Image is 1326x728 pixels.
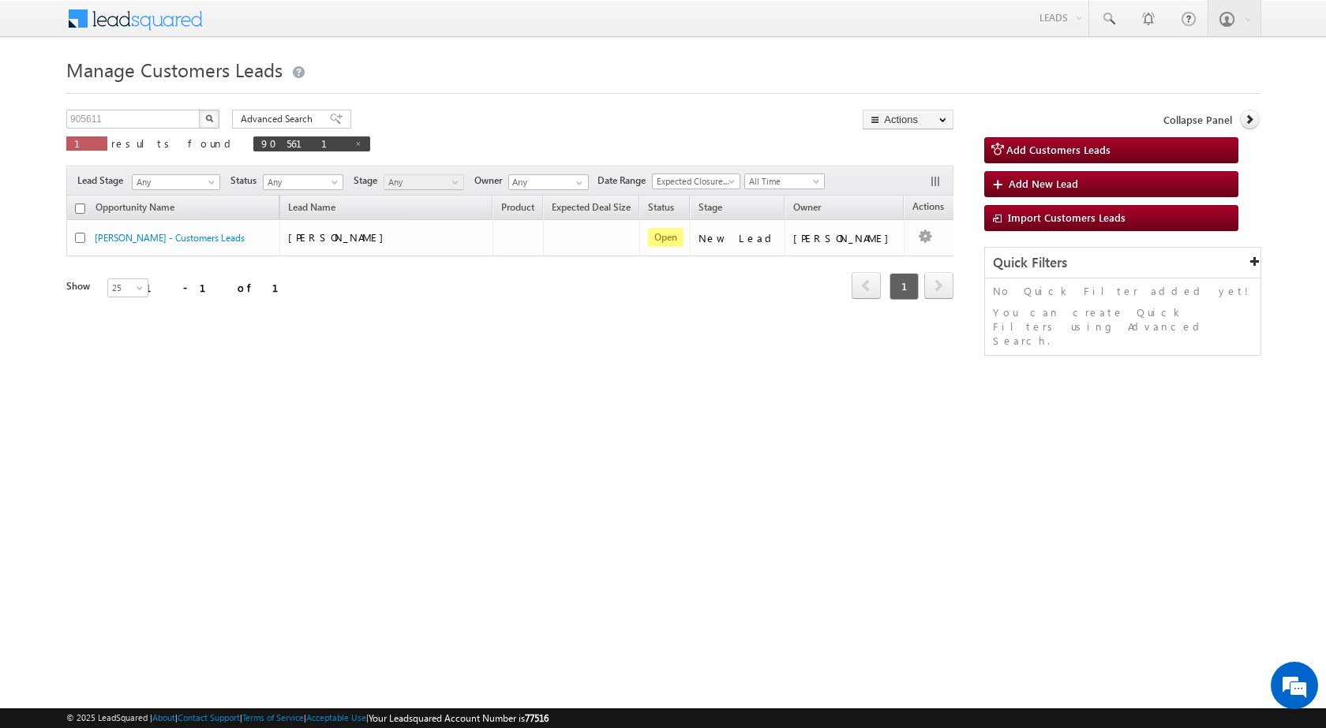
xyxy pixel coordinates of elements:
span: © 2025 LeadSquared | | | | | [66,711,549,726]
span: 905611 [261,136,346,150]
button: Actions [863,110,953,129]
input: Check all records [75,203,85,214]
img: Search [205,114,213,122]
p: You can create Quick Filters using Advanced Search. [993,305,1253,348]
a: Opportunity Name [88,199,182,219]
a: About [152,712,175,722]
a: Show All Items [567,175,587,191]
span: Add Customers Leads [1006,143,1111,156]
input: Type to Search [508,174,589,190]
span: Any [133,175,215,189]
span: Status [230,174,263,188]
span: Manage Customers Leads [66,57,283,82]
div: Quick Filters [985,248,1260,278]
span: All Time [745,174,820,189]
span: Owner [474,174,508,188]
a: Status [640,199,682,219]
a: Contact Support [178,712,240,722]
span: Expected Closure Date [653,174,735,189]
a: prev [852,274,881,299]
span: Lead Stage [77,174,129,188]
span: Your Leadsquared Account Number is [369,712,549,724]
div: [PERSON_NAME] [793,231,897,245]
p: No Quick Filter added yet! [993,284,1253,298]
span: 77516 [525,712,549,724]
a: Any [263,174,343,190]
a: Stage [691,199,730,219]
span: Any [384,175,459,189]
span: Stage [699,201,722,213]
div: New Lead [699,231,777,245]
a: Expected Deal Size [544,199,639,219]
a: Terms of Service [242,712,304,722]
span: 1 [74,136,99,150]
span: Open [648,228,684,247]
span: Add New Lead [1009,177,1078,190]
span: next [924,272,953,299]
span: Collapse Panel [1163,113,1232,127]
span: Import Customers Leads [1008,211,1126,224]
a: Expected Closure Date [652,174,740,189]
a: next [924,274,953,299]
span: Advanced Search [241,112,317,126]
span: Product [501,201,534,213]
a: Any [132,174,220,190]
span: results found [111,136,237,150]
span: Actions [905,198,952,218]
span: Stage [354,174,384,188]
div: 1 - 1 of 1 [145,278,298,297]
a: All Time [744,174,825,189]
span: [PERSON_NAME] [288,230,391,244]
span: Date Range [597,174,652,188]
span: prev [852,272,881,299]
span: 25 [108,281,150,295]
a: [PERSON_NAME] - Customers Leads [95,232,245,244]
span: Opportunity Name [96,201,174,213]
a: Acceptable Use [306,712,366,722]
a: 25 [107,278,148,297]
span: Lead Name [280,199,343,219]
div: Show [66,279,95,293]
a: Any [384,174,464,190]
span: 1 [890,273,919,300]
span: Expected Deal Size [552,201,631,213]
span: Any [264,175,339,189]
span: Owner [793,201,821,213]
